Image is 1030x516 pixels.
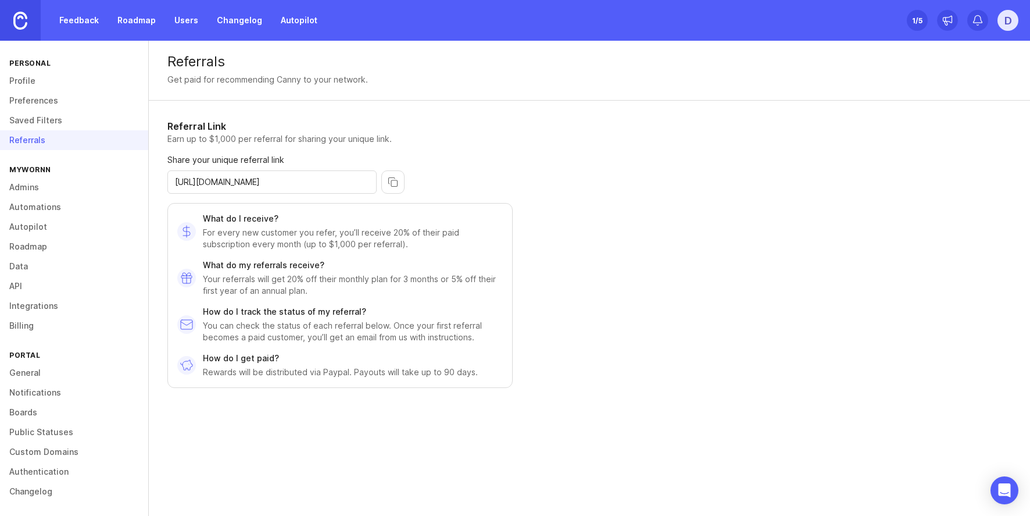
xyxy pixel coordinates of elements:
[990,476,1018,504] div: Open Intercom Messenger
[997,10,1018,31] button: D
[203,227,503,250] p: For every new customer you refer, you’ll receive 20% of their paid subscription every month (up t...
[203,320,503,343] p: You can check the status of each referral below. Once your first referral becomes a paid customer...
[203,259,503,271] p: What do my referrals receive?
[203,366,478,378] p: Rewards will be distributed via Paypal. Payouts will take up to 90 days.
[167,119,513,133] h1: Referral Link
[210,10,269,31] a: Changelog
[52,10,106,31] a: Feedback
[167,154,513,166] p: Share your unique referral link
[167,73,368,86] div: Get paid for recommending Canny to your network.
[167,133,513,145] p: Earn up to $1,000 per referral for sharing your unique link.
[274,10,324,31] a: Autopilot
[907,10,928,31] button: 1/5
[381,170,405,194] button: copy icon
[110,10,163,31] a: Roadmap
[13,12,27,30] img: Canny Home
[203,353,478,364] p: How do I get paid?
[203,273,503,297] p: Your referrals will get 20% off their monthly plan for 3 months or 5% off their first year of an ...
[167,55,1011,69] div: Referrals
[912,12,922,29] div: 1 /5
[203,213,503,225] p: What do I receive?
[203,306,503,318] p: How do I track the status of my referral?
[167,10,205,31] a: Users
